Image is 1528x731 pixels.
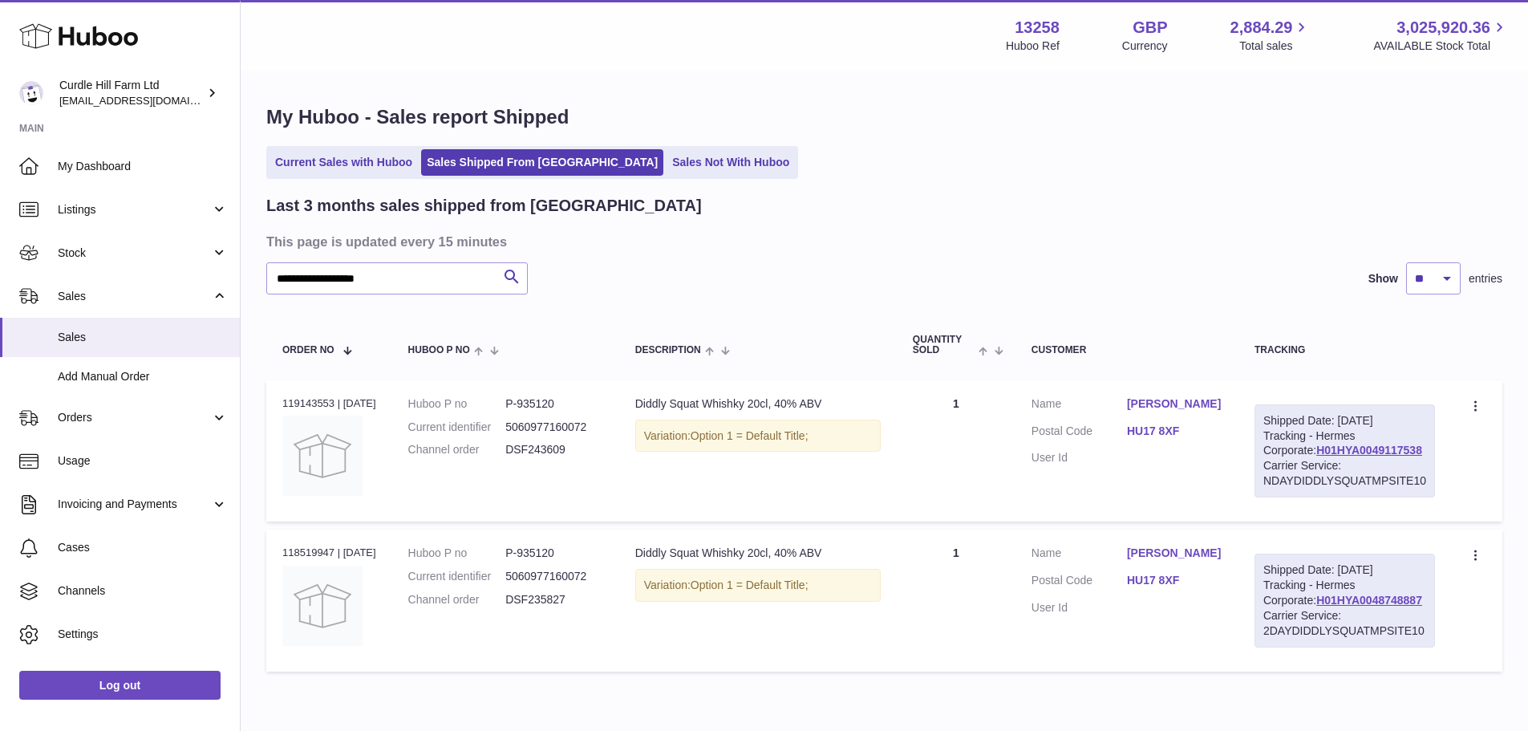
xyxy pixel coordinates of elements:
[1230,17,1311,54] a: 2,884.29 Total sales
[897,530,1015,671] td: 1
[635,420,881,453] div: Variation:
[408,592,506,607] dt: Channel order
[1032,450,1127,465] dt: User Id
[58,289,211,304] span: Sales
[1373,17,1509,54] a: 3,025,920.36 AVAILABLE Stock Total
[1127,546,1222,561] a: [PERSON_NAME]
[58,246,211,261] span: Stock
[667,149,795,176] a: Sales Not With Huboo
[505,592,603,607] dd: DSF235827
[282,345,334,355] span: Order No
[1316,594,1422,607] a: H01HYA0048748887
[635,396,881,412] div: Diddly Squat Whishky 20cl, 40% ABV
[282,416,363,496] img: no-photo.jpg
[58,410,211,425] span: Orders
[505,442,603,457] dd: DSF243609
[1263,413,1426,428] div: Shipped Date: [DATE]
[58,497,211,512] span: Invoicing and Payments
[1239,39,1311,54] span: Total sales
[897,380,1015,522] td: 1
[1133,17,1167,39] strong: GBP
[58,583,228,599] span: Channels
[1032,573,1127,592] dt: Postal Code
[266,104,1502,130] h1: My Huboo - Sales report Shipped
[408,420,506,435] dt: Current identifier
[635,546,881,561] div: Diddly Squat Whishky 20cl, 40% ABV
[1032,600,1127,615] dt: User Id
[1127,396,1222,412] a: [PERSON_NAME]
[1316,444,1422,457] a: H01HYA0049117538
[1469,271,1502,286] span: entries
[282,546,376,560] div: 118519947 | [DATE]
[266,195,702,217] h2: Last 3 months sales shipped from [GEOGRAPHIC_DATA]
[691,429,809,442] span: Option 1 = Default Title;
[1254,404,1435,497] div: Tracking - Hermes Corporate:
[266,233,1498,250] h3: This page is updated every 15 minutes
[1368,271,1398,286] label: Show
[58,453,228,469] span: Usage
[19,671,221,700] a: Log out
[1032,345,1222,355] div: Customer
[691,579,809,591] span: Option 1 = Default Title;
[1032,424,1127,443] dt: Postal Code
[19,81,43,105] img: internalAdmin-13258@internal.huboo.com
[59,78,204,108] div: Curdle Hill Farm Ltd
[1254,554,1435,647] div: Tracking - Hermes Corporate:
[1032,546,1127,565] dt: Name
[1263,458,1426,489] div: Carrier Service: NDAYDIDDLYSQUATMPSITE10
[505,396,603,412] dd: P-935120
[1006,39,1060,54] div: Huboo Ref
[1032,396,1127,416] dt: Name
[58,540,228,555] span: Cases
[421,149,663,176] a: Sales Shipped From [GEOGRAPHIC_DATA]
[58,330,228,345] span: Sales
[270,149,418,176] a: Current Sales with Huboo
[1263,608,1426,639] div: Carrier Service: 2DAYDIDDLYSQUATMPSITE10
[408,396,506,412] dt: Huboo P no
[282,396,376,411] div: 119143553 | [DATE]
[1230,17,1293,39] span: 2,884.29
[408,442,506,457] dt: Channel order
[1263,562,1426,578] div: Shipped Date: [DATE]
[58,627,228,642] span: Settings
[635,569,881,602] div: Variation:
[505,420,603,435] dd: 5060977160072
[408,569,506,584] dt: Current identifier
[408,546,506,561] dt: Huboo P no
[1127,573,1222,588] a: HU17 8XF
[505,546,603,561] dd: P-935120
[1122,39,1168,54] div: Currency
[1015,17,1060,39] strong: 13258
[1396,17,1490,39] span: 3,025,920.36
[58,369,228,384] span: Add Manual Order
[58,202,211,217] span: Listings
[1373,39,1509,54] span: AVAILABLE Stock Total
[1127,424,1222,439] a: HU17 8XF
[635,345,701,355] span: Description
[282,566,363,646] img: no-photo.jpg
[1254,345,1435,355] div: Tracking
[913,335,975,355] span: Quantity Sold
[408,345,470,355] span: Huboo P no
[505,569,603,584] dd: 5060977160072
[59,94,236,107] span: [EMAIL_ADDRESS][DOMAIN_NAME]
[58,159,228,174] span: My Dashboard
